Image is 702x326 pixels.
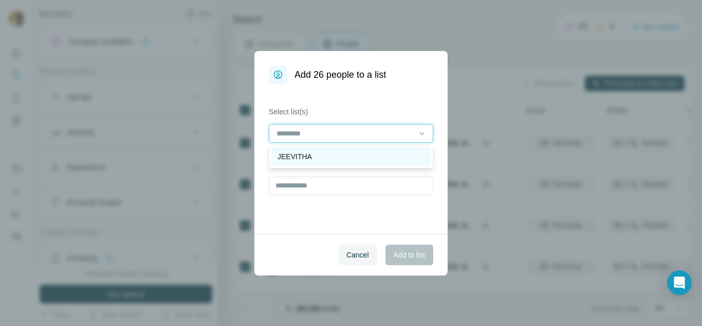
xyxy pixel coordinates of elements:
button: Cancel [338,245,377,265]
div: Open Intercom Messenger [667,270,692,295]
p: JEEVITHA [278,151,312,162]
label: Select list(s) [269,107,433,117]
span: Cancel [346,250,369,260]
h1: Add 26 people to a list [294,67,386,82]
